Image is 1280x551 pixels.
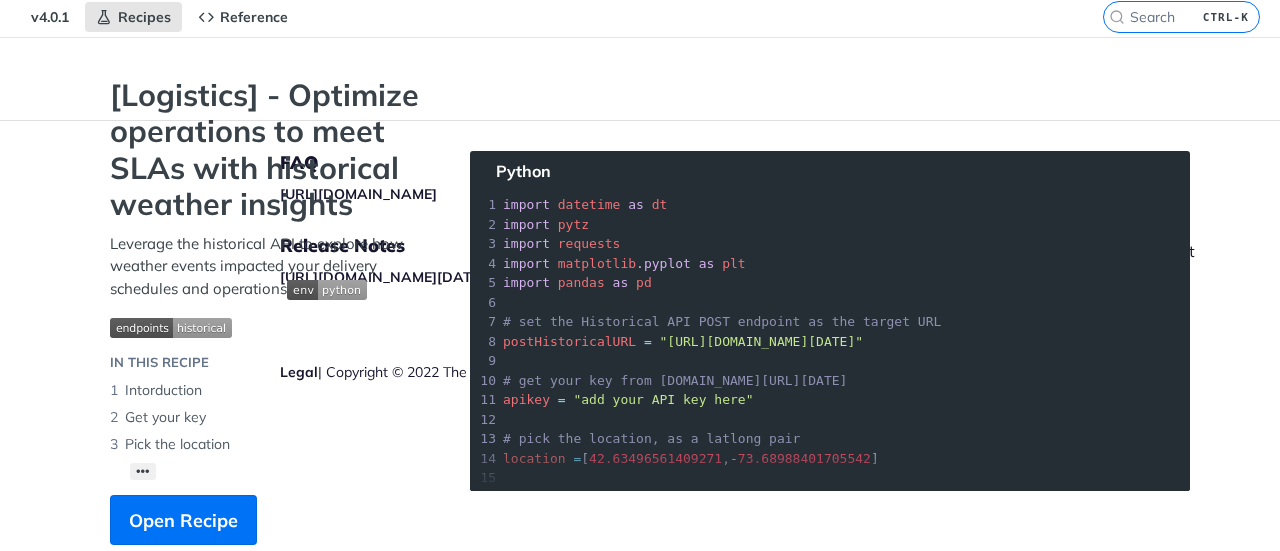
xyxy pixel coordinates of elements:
[287,280,367,300] img: env
[1109,9,1125,25] svg: Search
[20,2,80,32] span: v4.0.1
[110,495,257,545] button: Open Recipe
[110,404,430,431] li: Get your key
[220,8,288,26] span: Reference
[110,377,430,404] li: Intorduction
[110,233,430,301] p: Leverage the historical API to explore how weather events impacted your delivery schedules and op...
[110,353,209,373] div: IN THIS RECIPE
[130,463,156,480] button: •••
[187,2,299,32] a: Reference
[110,431,430,458] li: Pick the location
[110,315,430,338] span: Expand image
[1198,7,1254,27] kbd: CTRL-K
[110,77,430,223] strong: [Logistics] - Optimize operations to meet SLAs with historical weather insights
[287,279,367,298] span: Expand image
[129,507,238,534] span: Open Recipe
[110,318,232,338] img: endpoint
[118,8,171,26] span: Recipes
[85,2,182,32] a: Recipes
